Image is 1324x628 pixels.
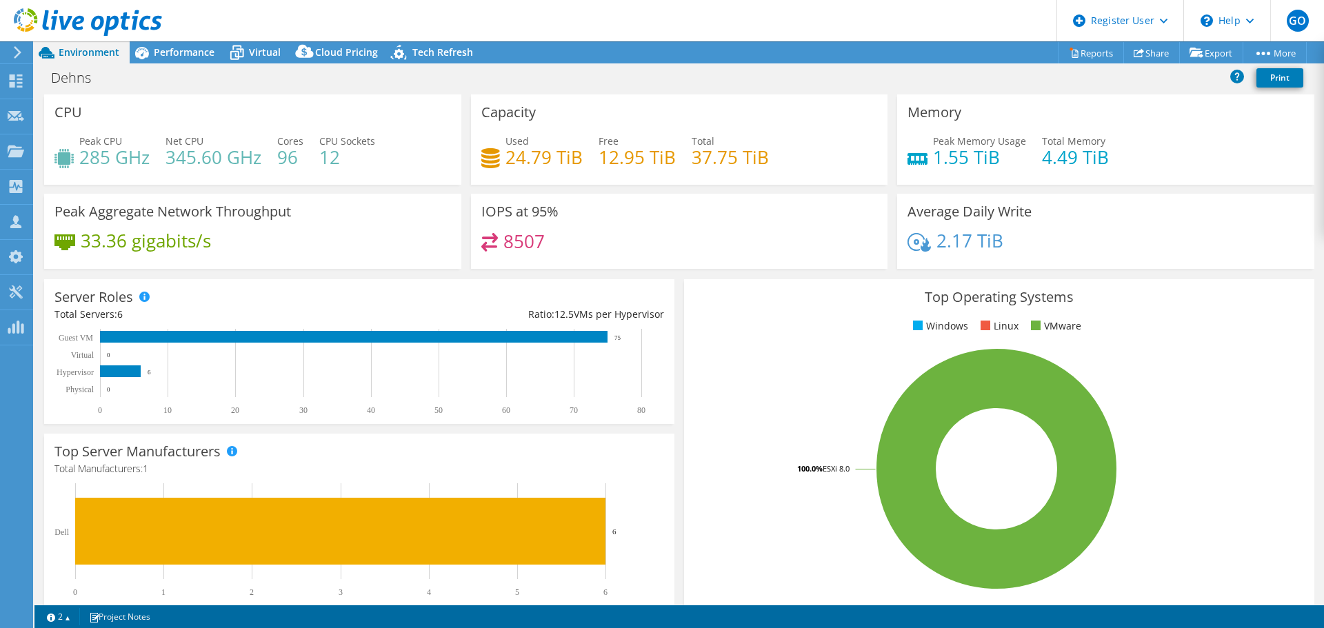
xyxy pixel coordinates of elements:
[71,350,94,360] text: Virtual
[359,307,664,322] div: Ratio: VMs per Hypervisor
[933,134,1026,148] span: Peak Memory Usage
[505,150,583,165] h4: 24.79 TiB
[319,134,375,148] span: CPU Sockets
[570,405,578,415] text: 70
[250,587,254,597] text: 2
[299,405,308,415] text: 30
[79,608,160,625] a: Project Notes
[54,204,291,219] h3: Peak Aggregate Network Throughput
[907,105,961,120] h3: Memory
[603,587,608,597] text: 6
[1287,10,1309,32] span: GO
[614,334,621,341] text: 75
[503,234,545,249] h4: 8507
[481,204,559,219] h3: IOPS at 95%
[37,608,80,625] a: 2
[434,405,443,415] text: 50
[54,290,133,305] h3: Server Roles
[694,290,1304,305] h3: Top Operating Systems
[57,367,94,377] text: Hypervisor
[1243,42,1307,63] a: More
[165,134,203,148] span: Net CPU
[107,386,110,393] text: 0
[319,150,375,165] h4: 12
[1027,318,1081,334] li: VMware
[54,105,82,120] h3: CPU
[1201,14,1213,27] svg: \n
[1179,42,1243,63] a: Export
[54,307,359,322] div: Total Servers:
[1256,68,1303,88] a: Print
[554,307,574,321] span: 12.5
[165,150,261,165] h4: 345.60 GHz
[977,318,1019,334] li: Linux
[797,463,823,474] tspan: 100.0%
[1123,42,1180,63] a: Share
[481,105,536,120] h3: Capacity
[823,463,850,474] tspan: ESXi 8.0
[79,134,122,148] span: Peak CPU
[59,333,93,343] text: Guest VM
[315,45,378,59] span: Cloud Pricing
[73,587,77,597] text: 0
[933,150,1026,165] h4: 1.55 TiB
[163,405,172,415] text: 10
[54,461,664,476] h4: Total Manufacturers:
[1058,42,1124,63] a: Reports
[637,405,645,415] text: 80
[427,587,431,597] text: 4
[936,233,1003,248] h4: 2.17 TiB
[692,150,769,165] h4: 37.75 TiB
[81,233,211,248] h4: 33.36 gigabits/s
[515,587,519,597] text: 5
[54,444,221,459] h3: Top Server Manufacturers
[339,587,343,597] text: 3
[161,587,165,597] text: 1
[107,352,110,358] text: 0
[599,150,676,165] h4: 12.95 TiB
[249,45,281,59] span: Virtual
[907,204,1032,219] h3: Average Daily Write
[1042,150,1109,165] h4: 4.49 TiB
[612,527,616,536] text: 6
[277,150,303,165] h4: 96
[599,134,619,148] span: Free
[1042,134,1105,148] span: Total Memory
[59,45,119,59] span: Environment
[143,462,148,475] span: 1
[231,405,239,415] text: 20
[502,405,510,415] text: 60
[98,405,102,415] text: 0
[148,369,151,376] text: 6
[505,134,529,148] span: Used
[66,385,94,394] text: Physical
[154,45,214,59] span: Performance
[910,318,968,334] li: Windows
[117,307,123,321] span: 6
[692,134,714,148] span: Total
[277,134,303,148] span: Cores
[412,45,473,59] span: Tech Refresh
[79,150,150,165] h4: 285 GHz
[45,70,112,85] h1: Dehns
[367,405,375,415] text: 40
[54,527,69,537] text: Dell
